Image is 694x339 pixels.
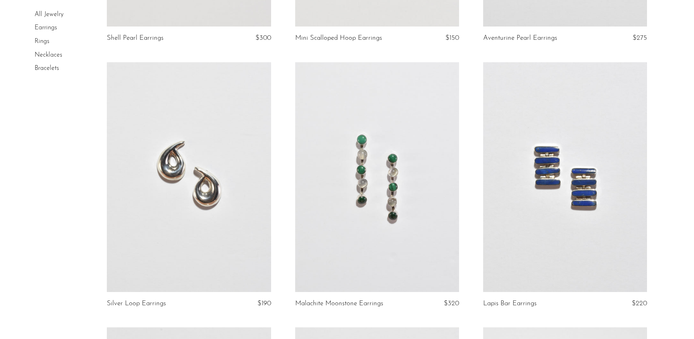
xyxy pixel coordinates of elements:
a: Silver Loop Earrings [107,300,166,307]
span: $150 [445,35,459,41]
a: Aventurine Pearl Earrings [483,35,557,42]
a: Malachite Moonstone Earrings [295,300,383,307]
a: Necklaces [35,52,62,58]
a: Bracelets [35,65,59,71]
a: Shell Pearl Earrings [107,35,163,42]
span: $300 [255,35,271,41]
a: Lapis Bar Earrings [483,300,537,307]
span: $220 [632,300,647,307]
a: Mini Scalloped Hoop Earrings [295,35,382,42]
span: $320 [444,300,459,307]
span: $275 [633,35,647,41]
a: Earrings [35,25,57,31]
a: Rings [35,38,49,45]
a: All Jewelry [35,11,63,18]
span: $190 [257,300,271,307]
